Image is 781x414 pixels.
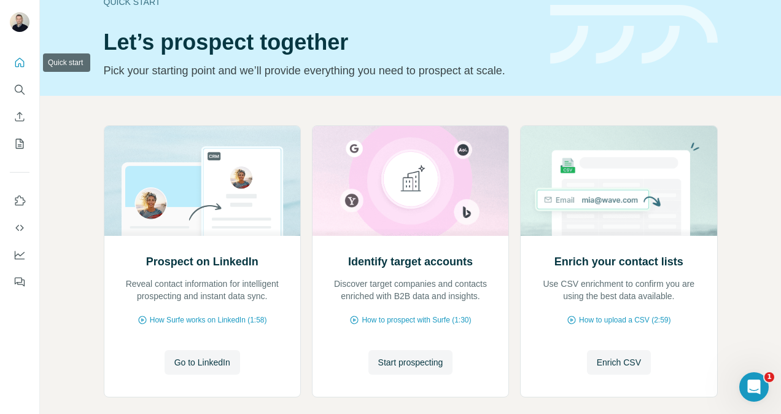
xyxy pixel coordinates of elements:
[587,350,651,375] button: Enrich CSV
[150,314,267,326] span: How Surfe works on LinkedIn (1:58)
[554,253,683,270] h2: Enrich your contact lists
[104,62,535,79] p: Pick your starting point and we’ll provide everything you need to prospect at scale.
[764,372,774,382] span: 1
[10,244,29,266] button: Dashboard
[520,126,717,236] img: Enrich your contact lists
[104,30,535,55] h1: Let’s prospect together
[10,271,29,293] button: Feedback
[165,350,240,375] button: Go to LinkedIn
[348,253,473,270] h2: Identify target accounts
[312,126,509,236] img: Identify target accounts
[325,278,496,302] p: Discover target companies and contacts enriched with B2B data and insights.
[146,253,258,270] h2: Prospect on LinkedIn
[10,217,29,239] button: Use Surfe API
[378,356,443,369] span: Start prospecting
[174,356,230,369] span: Go to LinkedIn
[550,5,718,64] img: banner
[739,372,769,402] iframe: Intercom live chat
[579,314,670,326] span: How to upload a CSV (2:59)
[10,79,29,101] button: Search
[117,278,288,302] p: Reveal contact information for intelligent prospecting and instant data sync.
[10,12,29,32] img: Avatar
[368,350,453,375] button: Start prospecting
[10,133,29,155] button: My lists
[10,190,29,212] button: Use Surfe on LinkedIn
[362,314,471,326] span: How to prospect with Surfe (1:30)
[104,126,301,236] img: Prospect on LinkedIn
[533,278,704,302] p: Use CSV enrichment to confirm you are using the best data available.
[597,356,641,369] span: Enrich CSV
[10,52,29,74] button: Quick start
[10,106,29,128] button: Enrich CSV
